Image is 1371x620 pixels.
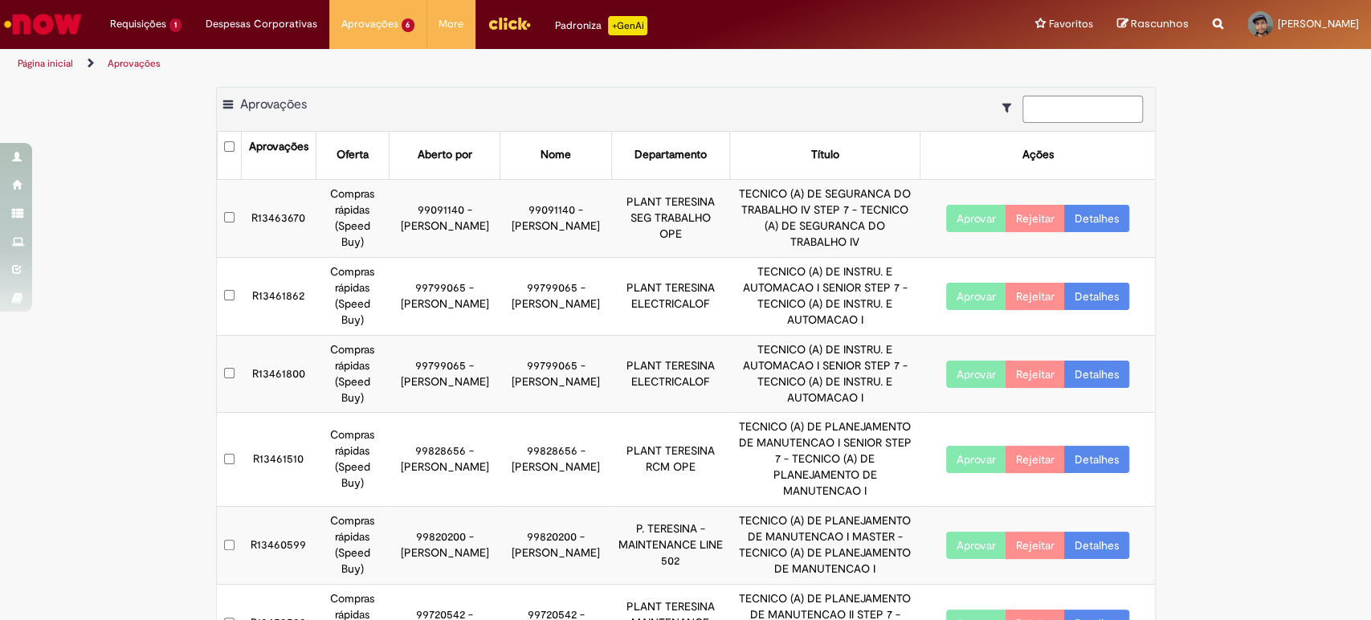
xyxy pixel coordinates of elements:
[390,507,500,585] td: 99820200 - [PERSON_NAME]
[946,205,1006,232] button: Aprovar
[729,507,920,585] td: TECNICO (A) DE PLANEJAMENTO DE MANUTENCAO I MASTER - TECNICO (A) DE PLANEJAMENTO DE MANUTENCAO I
[810,147,839,163] div: Título
[390,335,500,413] td: 99799065 - [PERSON_NAME]
[390,179,500,257] td: 99091140 - [PERSON_NAME]
[402,18,415,32] span: 6
[729,179,920,257] td: TECNICO (A) DE SEGURANCA DO TRABALHO IV STEP 7 - TECNICO (A) DE SEGURANCA DO TRABALHO IV
[608,16,647,35] p: +GenAi
[1064,283,1129,310] a: Detalhes
[946,532,1006,559] button: Aprovar
[1049,16,1093,32] span: Favoritos
[1064,446,1129,473] a: Detalhes
[439,16,463,32] span: More
[729,335,920,413] td: TECNICO (A) DE INSTRU. E AUTOMACAO I SENIOR STEP 7 - TECNICO (A) DE INSTRU. E AUTOMACAO I
[1064,361,1129,388] a: Detalhes
[488,11,531,35] img: click_logo_yellow_360x200.png
[729,413,920,507] td: TECNICO (A) DE PLANEJAMENTO DE MANUTENCAO I SENIOR STEP 7 - TECNICO (A) DE PLANEJAMENTO DE MANUTE...
[500,335,611,413] td: 99799065 - [PERSON_NAME]
[1006,532,1065,559] button: Rejeitar
[316,257,389,335] td: Compras rápidas (Speed Buy)
[729,257,920,335] td: TECNICO (A) DE INSTRU. E AUTOMACAO I SENIOR STEP 7 - TECNICO (A) DE INSTRU. E AUTOMACAO I
[110,16,166,32] span: Requisições
[1006,361,1065,388] button: Rejeitar
[206,16,317,32] span: Despesas Corporativas
[1006,446,1065,473] button: Rejeitar
[242,257,316,335] td: R13461862
[500,507,611,585] td: 99820200 - [PERSON_NAME]
[1064,205,1129,232] a: Detalhes
[946,361,1006,388] button: Aprovar
[316,507,389,585] td: Compras rápidas (Speed Buy)
[316,413,389,507] td: Compras rápidas (Speed Buy)
[108,57,161,70] a: Aprovações
[1064,532,1129,559] a: Detalhes
[341,16,398,32] span: Aprovações
[611,257,729,335] td: PLANT TERESINA ELECTRICALOF
[500,179,611,257] td: 99091140 - [PERSON_NAME]
[316,335,389,413] td: Compras rápidas (Speed Buy)
[634,147,707,163] div: Departamento
[316,179,389,257] td: Compras rápidas (Speed Buy)
[1131,16,1189,31] span: Rascunhos
[337,147,369,163] div: Oferta
[242,335,316,413] td: R13461800
[249,139,308,155] div: Aprovações
[541,147,571,163] div: Nome
[946,283,1006,310] button: Aprovar
[169,18,182,32] span: 1
[390,257,500,335] td: 99799065 - [PERSON_NAME]
[1006,283,1065,310] button: Rejeitar
[611,179,729,257] td: PLANT TERESINA SEG TRABALHO OPE
[390,413,500,507] td: 99828656 - [PERSON_NAME]
[12,49,902,79] ul: Trilhas de página
[500,257,611,335] td: 99799065 - [PERSON_NAME]
[240,96,307,112] span: Aprovações
[611,507,729,585] td: P. TERESINA - MAINTENANCE LINE 502
[500,413,611,507] td: 99828656 - [PERSON_NAME]
[555,16,647,35] div: Padroniza
[611,335,729,413] td: PLANT TERESINA ELECTRICALOF
[1022,147,1053,163] div: Ações
[1002,102,1019,113] i: Mostrar filtros para: Suas Solicitações
[418,147,472,163] div: Aberto por
[1006,205,1065,232] button: Rejeitar
[611,413,729,507] td: PLANT TERESINA RCM OPE
[242,132,316,179] th: Aprovações
[18,57,73,70] a: Página inicial
[242,507,316,585] td: R13460599
[1117,17,1189,32] a: Rascunhos
[1278,17,1359,31] span: [PERSON_NAME]
[946,446,1006,473] button: Aprovar
[242,179,316,257] td: R13463670
[2,8,84,40] img: ServiceNow
[242,413,316,507] td: R13461510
